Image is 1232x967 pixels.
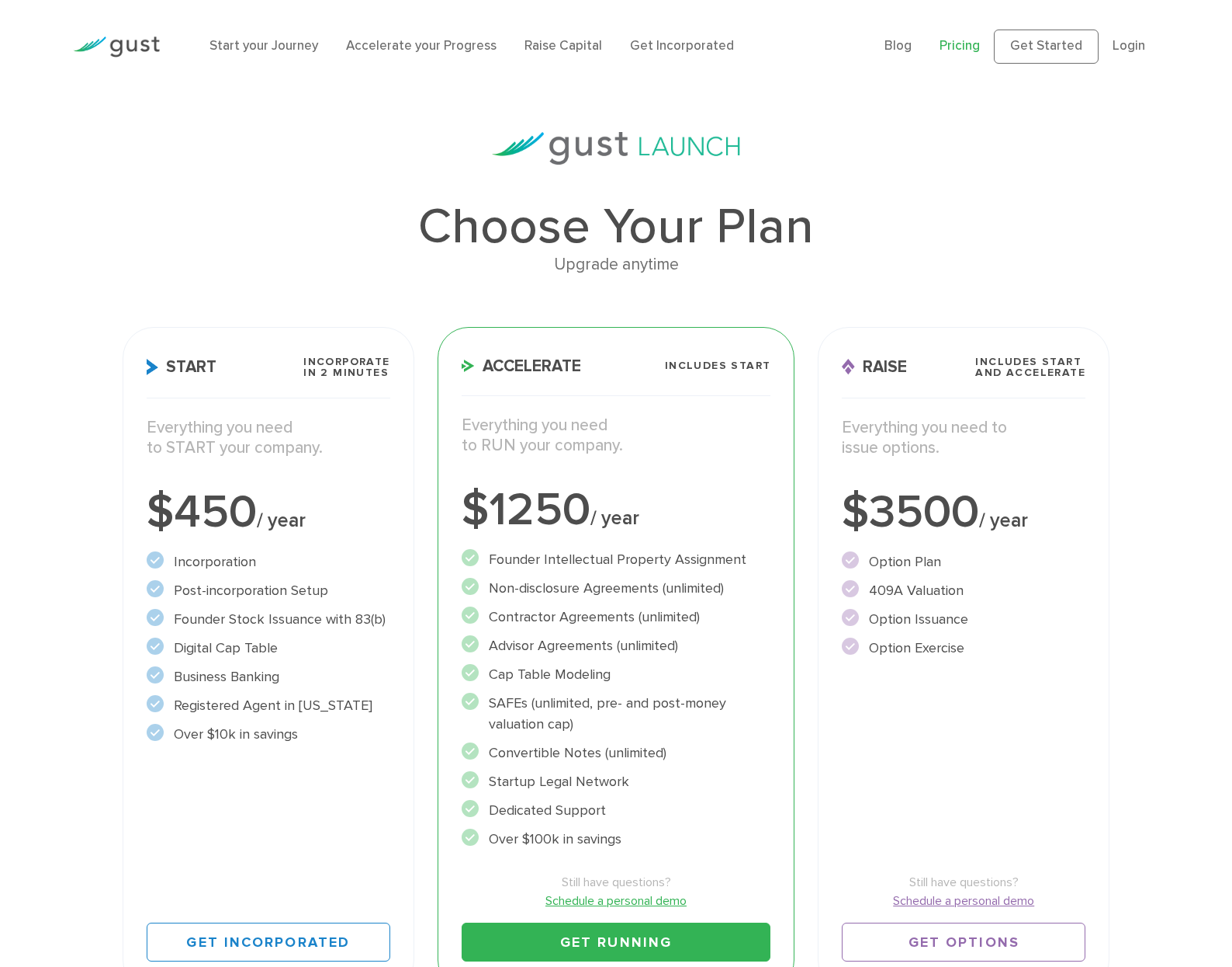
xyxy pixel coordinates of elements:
span: Includes START and ACCELERATE [975,357,1085,378]
div: Upgrade anytime [123,252,1109,278]
span: / year [257,509,306,532]
li: Dedicated Support [462,800,771,821]
li: Incorporation [147,551,390,572]
p: Everything you need to issue options. [842,418,1085,459]
span: Raise [842,359,907,375]
li: Option Plan [842,551,1085,572]
a: Pricing [940,38,980,54]
li: Non-disclosure Agreements (unlimited) [462,578,771,599]
li: Over $100k in savings [462,829,771,850]
li: Digital Cap Table [147,638,390,659]
li: Post-incorporation Setup [147,580,390,601]
img: Accelerate Icon [462,360,475,372]
span: Still have questions? [462,873,771,892]
p: Everything you need to RUN your company. [462,416,771,457]
span: Still have questions? [842,873,1085,892]
a: Login [1113,38,1145,54]
a: Blog [884,38,912,54]
span: Accelerate [462,358,581,374]
div: $3500 [842,489,1085,536]
div: $450 [147,489,390,536]
li: SAFEs (unlimited, pre- and post-money valuation cap) [462,693,771,735]
span: Includes START [665,360,771,371]
a: Get Incorporated [630,38,734,54]
img: gust-launch-logos.svg [492,132,740,165]
h1: Choose Your Plan [123,202,1109,252]
li: Contractor Agreements (unlimited) [462,607,771,628]
img: Start Icon X2 [147,359,158,375]
span: / year [590,506,639,530]
a: Schedule a personal demo [842,892,1085,910]
span: Incorporate in 2 Minutes [303,357,389,378]
span: / year [979,509,1028,532]
li: Registered Agent in [US_STATE] [147,695,390,716]
li: 409A Valuation [842,580,1085,601]
img: Raise Icon [842,359,855,375]
a: Get Incorporated [147,923,390,962]
li: Business Banking [147,666,390,687]
li: Cap Table Modeling [462,664,771,685]
li: Option Exercise [842,638,1085,659]
a: Schedule a personal demo [462,892,771,910]
li: Startup Legal Network [462,771,771,792]
li: Founder Stock Issuance with 83(b) [147,609,390,630]
a: Get Running [462,923,771,962]
a: Start your Journey [209,38,318,54]
li: Advisor Agreements (unlimited) [462,635,771,656]
li: Option Issuance [842,609,1085,630]
a: Raise Capital [524,38,602,54]
img: Gust Logo [73,37,160,57]
a: Get Started [994,30,1099,64]
p: Everything you need to START your company. [147,418,390,459]
div: $1250 [462,487,771,534]
li: Convertible Notes (unlimited) [462,743,771,764]
a: Get Options [842,923,1085,962]
a: Accelerate your Progress [346,38,497,54]
li: Over $10k in savings [147,724,390,745]
span: Start [147,359,216,375]
li: Founder Intellectual Property Assignment [462,549,771,570]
